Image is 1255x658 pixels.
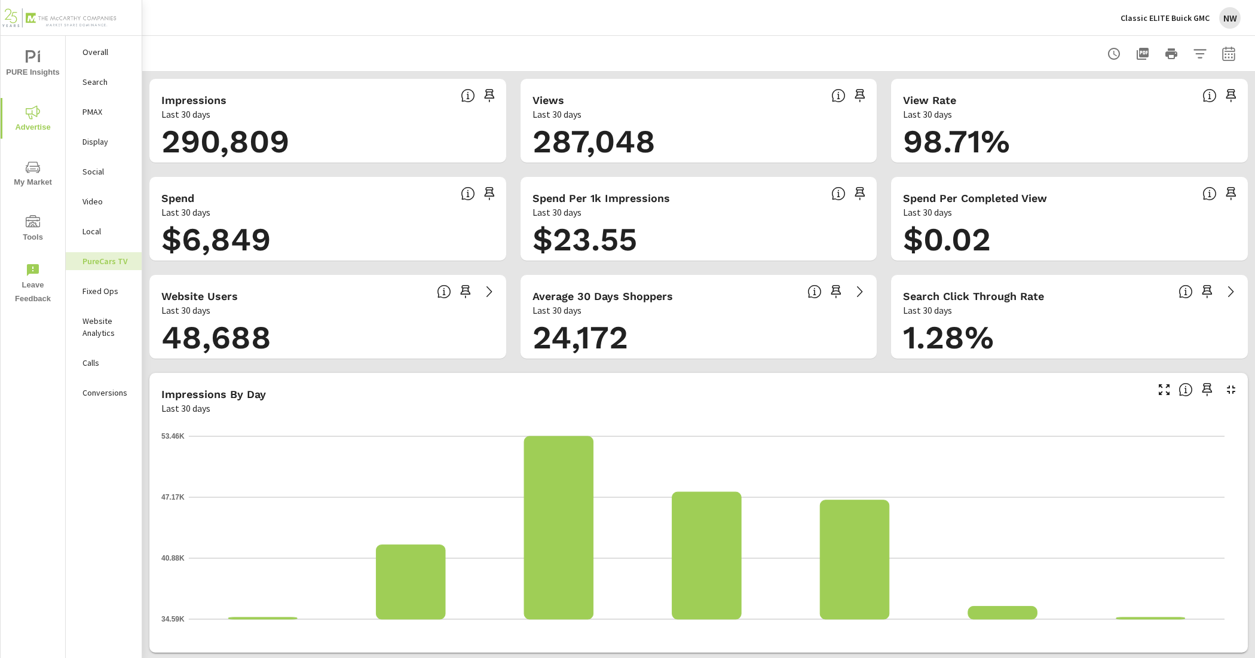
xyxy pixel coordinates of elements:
h5: Spend Per 1k Impressions [532,192,670,204]
h1: 98.71% [903,121,1236,162]
span: Save this to your personalized report [1222,184,1241,203]
span: Save this to your personalized report [1198,282,1217,301]
p: Last 30 days [903,107,952,121]
div: Search [66,73,142,91]
p: Fixed Ops [82,285,132,297]
h1: $0.02 [903,219,1236,260]
p: Display [82,136,132,148]
text: 53.46K [161,432,185,440]
p: Social [82,166,132,177]
button: Print Report [1159,42,1183,66]
span: Total spend per 1,000 impressions. [Source: This data is provided by the video advertising platform] [831,186,846,201]
p: Conversions [82,387,132,399]
h1: 287,048 [532,121,865,162]
h5: View Rate [903,94,956,106]
p: Fri [990,629,1032,641]
span: Tools [4,215,62,244]
p: Local [82,225,132,237]
span: Number of times your connected TV ad was presented to a user. [Source: This data is provided by t... [461,88,475,103]
div: Fixed Ops [66,282,142,300]
p: Last 30 days [161,205,210,219]
div: Social [66,163,142,180]
h1: 1.28% [903,317,1236,358]
p: Tue [542,629,584,641]
span: Advertise [4,105,62,134]
h5: Average 30 Days Shoppers [532,290,673,302]
h1: 48,688 [161,317,494,358]
div: Overall [66,43,142,61]
span: A rolling 30 day total of daily Shoppers on the dealership website, averaged over the selected da... [807,284,822,299]
h5: Search Click Through Rate [903,290,1044,302]
p: PureCars TV [82,255,132,267]
div: Website Analytics [66,312,142,342]
span: PURE Insights [4,50,62,79]
p: Calls [82,357,132,369]
span: Percentage of users who viewed your campaigns who clicked through to your website. For example, i... [1179,284,1193,299]
span: The number of impressions, broken down by the day of the week they occurred. [1179,382,1193,397]
p: Website Analytics [82,315,132,339]
div: Calls [66,354,142,372]
h1: 290,809 [161,121,494,162]
span: Save this to your personalized report [1198,380,1217,399]
p: Last 30 days [903,205,952,219]
span: Cost of your connected TV ad campaigns. [Source: This data is provided by the video advertising p... [461,186,475,201]
h5: Impressions [161,94,226,106]
div: Video [66,192,142,210]
div: Local [66,222,142,240]
button: "Export Report to PDF" [1131,42,1155,66]
h1: $23.55 [532,219,865,260]
span: Save this to your personalized report [1222,86,1241,105]
h1: 24,172 [532,317,865,358]
h5: Impressions by Day [161,388,266,400]
p: Last 30 days [161,107,210,121]
p: Last 30 days [532,303,581,317]
a: See more details in report [850,282,870,301]
span: Unique website visitors over the selected time period. [Source: Website Analytics] [437,284,451,299]
span: Save this to your personalized report [850,184,870,203]
h5: Spend Per Completed View [903,192,1047,204]
h1: $6,849 [161,219,494,260]
span: Save this to your personalized report [827,282,846,301]
p: Mon [392,629,434,641]
p: Video [82,195,132,207]
div: Display [66,133,142,151]
text: 40.88K [161,554,185,562]
text: 34.59K [161,615,185,623]
button: Make Fullscreen [1155,380,1174,399]
p: Search [82,76,132,88]
p: Classic ELITE Buick GMC [1121,13,1210,23]
p: Overall [82,46,132,58]
span: My Market [4,160,62,189]
span: Number of times your connected TV ad was viewed completely by a user. [Source: This data is provi... [831,88,846,103]
h5: Spend [161,192,194,204]
span: Save this to your personalized report [480,184,499,203]
p: Last 30 days [161,303,210,317]
div: PMAX [66,103,142,121]
button: Minimize Widget [1222,380,1241,399]
p: Wed [691,629,733,641]
p: PMAX [82,106,132,118]
span: Save this to your personalized report [456,282,475,301]
div: PureCars TV [66,252,142,270]
a: See more details in report [1222,282,1241,301]
p: Sat [1140,629,1182,641]
p: Last 30 days [161,401,210,415]
p: Last 30 days [532,107,581,121]
a: See more details in report [480,282,499,301]
p: Sun [243,629,284,641]
div: nav menu [1,36,65,311]
h5: Views [532,94,564,106]
div: Conversions [66,384,142,402]
span: Leave Feedback [4,263,62,306]
span: Save this to your personalized report [480,86,499,105]
p: Last 30 days [903,303,952,317]
text: 47.17K [161,493,185,501]
span: Percentage of Impressions where the ad was viewed completely. “Impressions” divided by “Views”. [... [1202,88,1217,103]
span: Total spend per 1,000 impressions. [Source: This data is provided by the video advertising platform] [1202,186,1217,201]
p: Thu [841,629,883,641]
p: Last 30 days [532,205,581,219]
div: NW [1219,7,1241,29]
h5: Website Users [161,290,238,302]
